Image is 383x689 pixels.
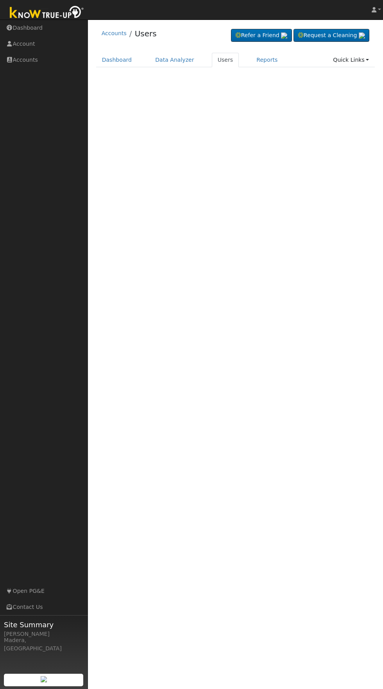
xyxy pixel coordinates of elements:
[231,29,292,42] a: Refer a Friend
[294,29,369,42] a: Request a Cleaning
[149,53,200,67] a: Data Analyzer
[4,636,84,653] div: Madera, [GEOGRAPHIC_DATA]
[6,4,88,22] img: Know True-Up
[96,53,138,67] a: Dashboard
[4,630,84,638] div: [PERSON_NAME]
[281,32,287,39] img: retrieve
[359,32,365,39] img: retrieve
[135,29,157,38] a: Users
[327,53,375,67] a: Quick Links
[212,53,239,67] a: Users
[4,619,84,630] span: Site Summary
[102,30,127,36] a: Accounts
[251,53,283,67] a: Reports
[41,676,47,682] img: retrieve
